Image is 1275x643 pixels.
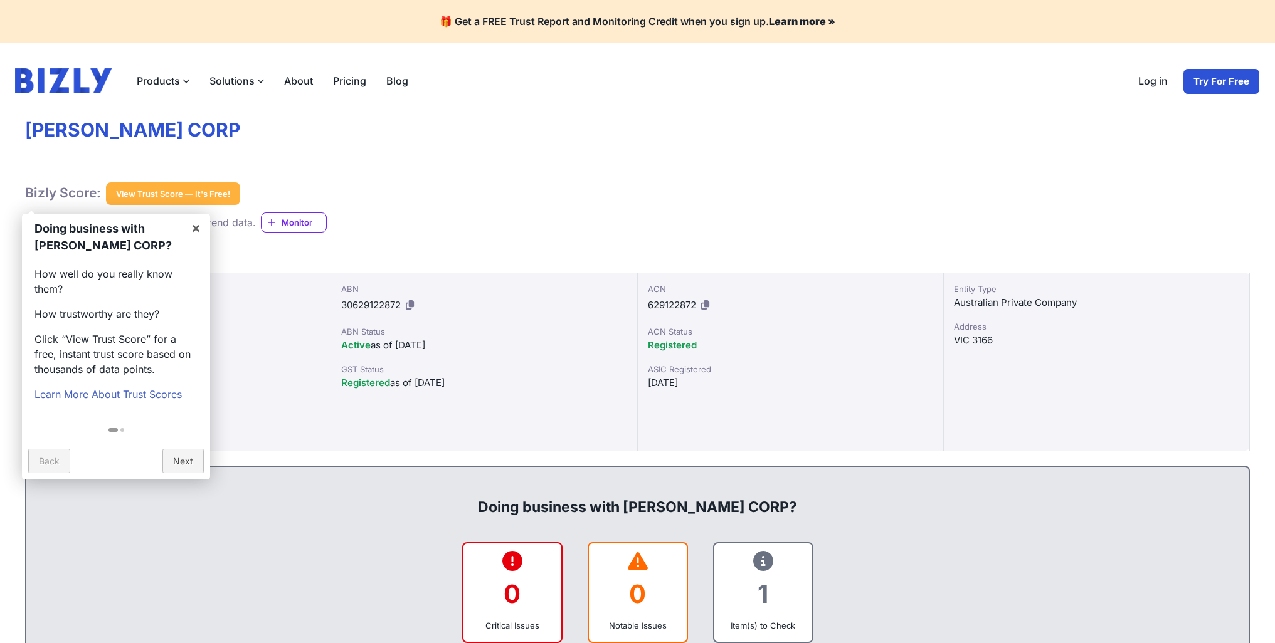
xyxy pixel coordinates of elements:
h1: Doing business with [PERSON_NAME] CORP? [34,220,181,254]
a: Back [28,449,70,473]
a: × [182,214,210,242]
a: Learn More About Trust Scores [34,388,182,400]
p: How well do you really know them? [34,266,198,296]
p: Click “View Trust Score” for a free, instant trust score based on thousands of data points. [34,332,198,377]
p: How trustworthy are they? [34,306,198,321]
a: Next [162,449,204,473]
